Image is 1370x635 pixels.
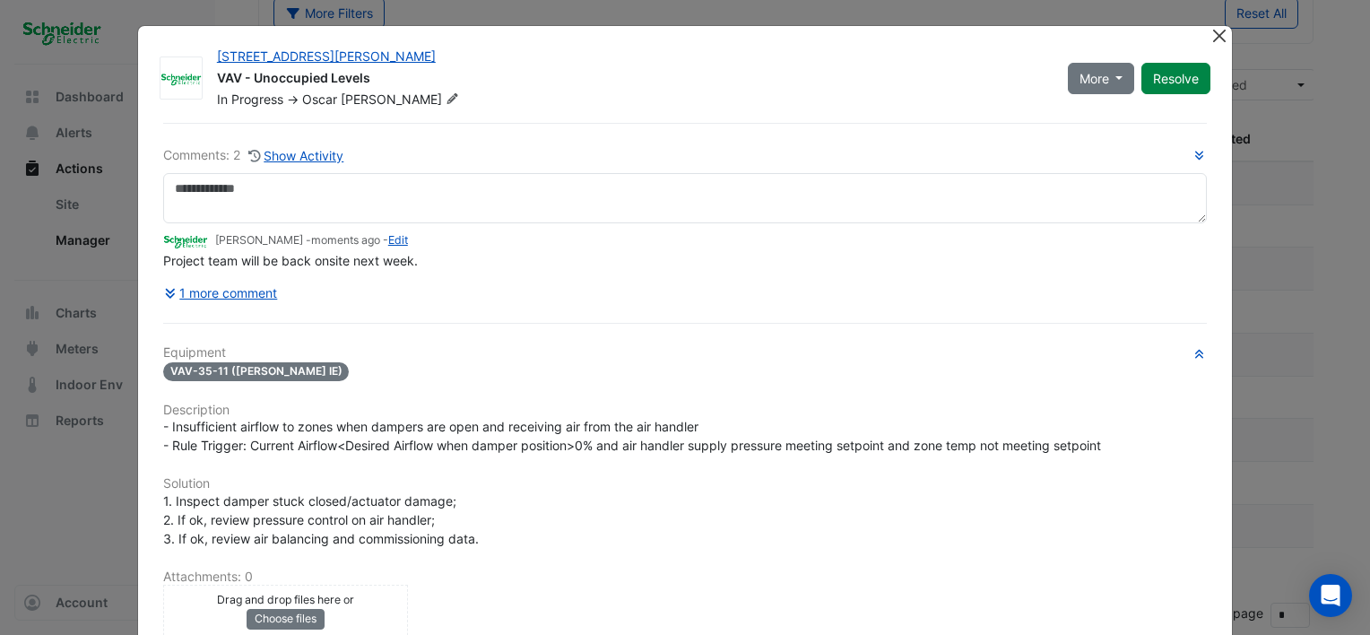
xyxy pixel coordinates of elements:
h6: Equipment [163,345,1207,361]
div: Open Intercom Messenger [1309,574,1352,617]
span: [PERSON_NAME] [341,91,463,109]
span: -> [287,91,299,107]
h6: Attachments: 0 [163,570,1207,585]
a: Edit [388,233,408,247]
h6: Solution [163,476,1207,491]
span: 2025-09-12 12:06:17 [311,233,380,247]
div: Comments: 2 [163,145,345,166]
span: Oscar [302,91,337,107]
span: VAV-35-11 ([PERSON_NAME] IE) [163,362,350,381]
small: [PERSON_NAME] - - [215,232,408,248]
span: In Progress [217,91,283,107]
img: Schneider Electric [163,231,208,251]
button: Resolve [1141,63,1210,94]
a: [STREET_ADDRESS][PERSON_NAME] [217,48,436,64]
span: 1. Inspect damper stuck closed/actuator damage; 2. If ok, review pressure control on air handler;... [163,493,479,546]
button: Close [1210,26,1228,45]
button: Show Activity [247,145,345,166]
span: Project team will be back onsite next week. [163,253,418,268]
div: VAV - Unoccupied Levels [217,69,1046,91]
button: 1 more comment [163,277,279,309]
h6: Description [163,403,1207,418]
button: Choose files [247,609,325,629]
small: Drag and drop files here or [217,593,354,606]
span: - Insufficient airflow to zones when dampers are open and receiving air from the air handler - Ru... [163,419,1101,453]
img: Schneider Electric [160,70,202,88]
span: More [1080,69,1109,88]
button: More [1068,63,1135,94]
